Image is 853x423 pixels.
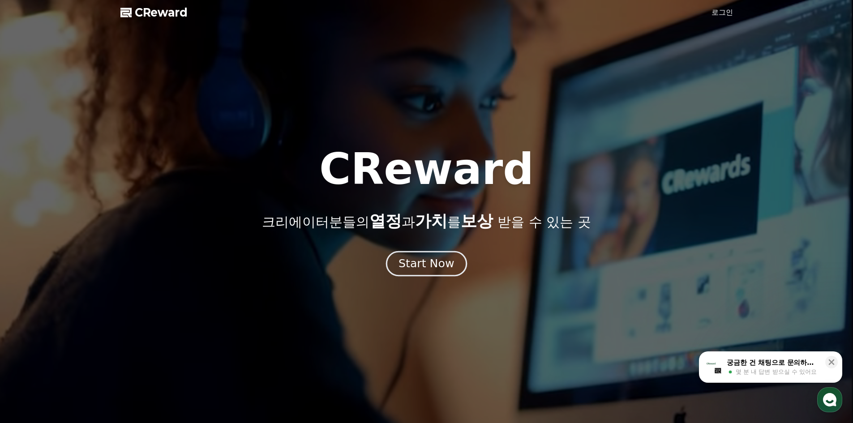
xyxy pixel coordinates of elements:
span: CReward [135,5,188,20]
a: 설정 [116,284,172,306]
button: Start Now [386,251,467,276]
a: Start Now [388,261,465,269]
div: Start Now [399,256,454,271]
a: CReward [120,5,188,20]
span: 설정 [138,297,149,304]
span: 보상 [461,212,493,230]
span: 대화 [82,298,93,305]
span: 가치 [415,212,447,230]
a: 로그인 [712,7,733,18]
span: 홈 [28,297,34,304]
p: 크리에이터분들의 과 를 받을 수 있는 곳 [262,212,591,230]
a: 대화 [59,284,116,306]
a: 홈 [3,284,59,306]
h1: CReward [319,148,534,191]
span: 열정 [369,212,402,230]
